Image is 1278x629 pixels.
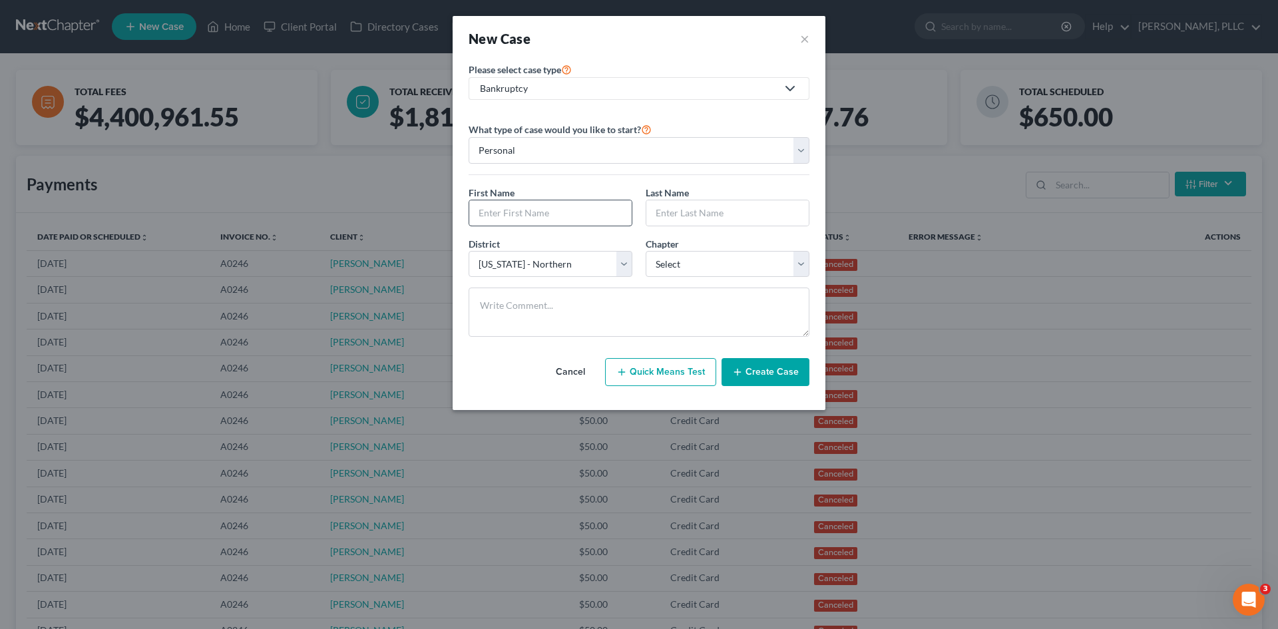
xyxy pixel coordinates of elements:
span: District [469,238,500,250]
div: Bankruptcy [480,82,777,95]
span: Chapter [646,238,679,250]
span: 3 [1260,584,1271,594]
button: × [800,29,809,48]
button: Create Case [722,358,809,386]
strong: New Case [469,31,531,47]
span: Please select case type [469,64,561,75]
span: First Name [469,187,515,198]
button: Cancel [541,359,600,385]
iframe: Intercom live chat [1233,584,1265,616]
label: What type of case would you like to start? [469,121,652,137]
span: Last Name [646,187,689,198]
input: Enter Last Name [646,200,809,226]
button: Quick Means Test [605,358,716,386]
input: Enter First Name [469,200,632,226]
